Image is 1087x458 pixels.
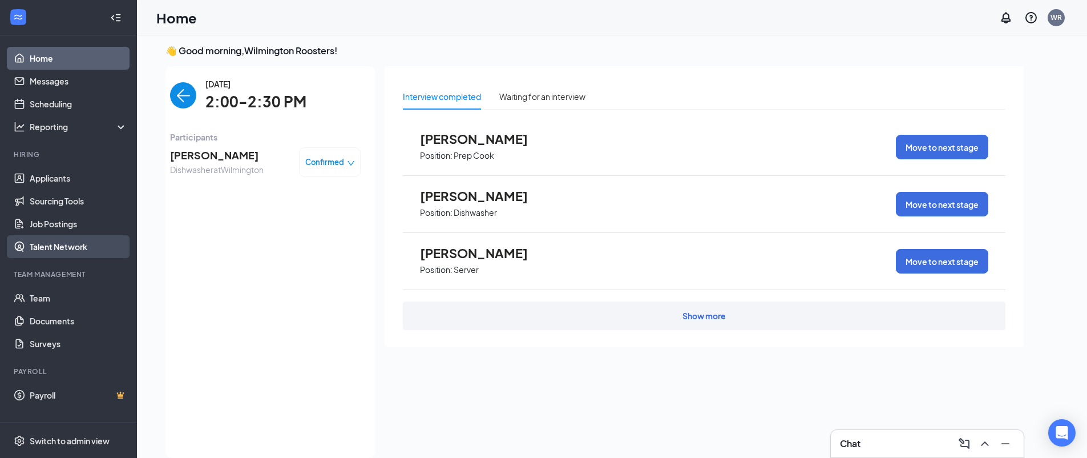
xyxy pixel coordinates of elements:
button: Move to next stage [896,249,988,274]
a: Messages [30,70,127,93]
div: Hiring [14,150,125,159]
p: Position: [420,150,452,161]
a: Team [30,287,127,310]
a: PayrollCrown [30,384,127,407]
h1: Home [156,8,197,27]
span: Participants [170,131,361,143]
svg: Settings [14,435,25,447]
button: Move to next stage [896,135,988,159]
div: Payroll [14,367,125,376]
p: Position: [420,207,452,218]
span: Dishwasher at Wilmington [170,163,264,176]
button: ComposeMessage [955,435,973,453]
a: Scheduling [30,93,127,115]
svg: ChevronUp [978,437,992,451]
span: [PERSON_NAME] [420,188,545,203]
svg: WorkstreamLogo [13,11,24,23]
div: Team Management [14,270,125,279]
button: ChevronUp [976,435,994,453]
svg: Analysis [14,121,25,132]
h3: 👋 Good morning, Wilmington Roosters ! [165,45,1024,57]
a: Home [30,47,127,70]
p: Prep Cook [454,150,494,161]
div: Open Intercom Messenger [1048,419,1076,447]
span: [PERSON_NAME] [420,246,545,260]
a: Job Postings [30,212,127,235]
div: Waiting for an interview [499,90,585,103]
span: Confirmed [305,156,344,168]
a: Surveys [30,332,127,355]
p: Position: [420,264,452,275]
button: Minimize [996,435,1015,453]
span: 2:00-2:30 PM [205,90,306,114]
p: Dishwasher [454,207,497,218]
span: [PERSON_NAME] [420,131,545,146]
svg: Notifications [999,11,1013,25]
button: back-button [170,82,196,109]
span: [DATE] [205,78,306,90]
div: Interview completed [403,90,481,103]
a: Applicants [30,167,127,190]
button: Move to next stage [896,192,988,216]
div: WR [1050,13,1062,22]
svg: Collapse [110,12,122,23]
p: Server [454,264,479,275]
svg: QuestionInfo [1024,11,1038,25]
a: Documents [30,310,127,332]
div: Show more [682,310,726,322]
a: Sourcing Tools [30,190,127,212]
span: down [347,159,355,167]
span: [PERSON_NAME] [170,147,264,163]
div: Reporting [30,121,128,132]
svg: ComposeMessage [957,437,971,451]
h3: Chat [840,437,860,450]
a: Talent Network [30,235,127,258]
div: Switch to admin view [30,435,110,447]
svg: Minimize [999,437,1012,451]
